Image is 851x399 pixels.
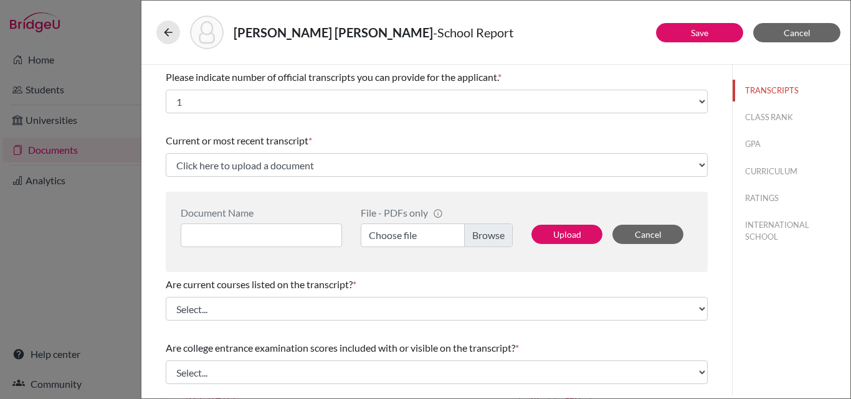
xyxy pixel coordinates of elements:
[361,207,513,218] div: File - PDFs only
[166,71,498,83] span: Please indicate number of official transcripts you can provide for the applicant.
[612,225,683,244] button: Cancel
[733,187,850,209] button: RATINGS
[433,25,513,40] span: - School Report
[733,80,850,101] button: TRANSCRIPTS
[361,223,513,247] label: Choose file
[733,161,850,182] button: CURRICULUM
[433,209,443,218] span: info
[166,342,515,354] span: Are college entrance examination scores included with or visible on the transcript?
[531,225,602,244] button: Upload
[733,106,850,128] button: CLASS RANK
[733,133,850,155] button: GPA
[166,134,308,146] span: Current or most recent transcript
[234,25,433,40] strong: [PERSON_NAME] [PERSON_NAME]
[181,207,342,218] div: Document Name
[166,278,353,290] span: Are current courses listed on the transcript?
[733,214,850,248] button: INTERNATIONAL SCHOOL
